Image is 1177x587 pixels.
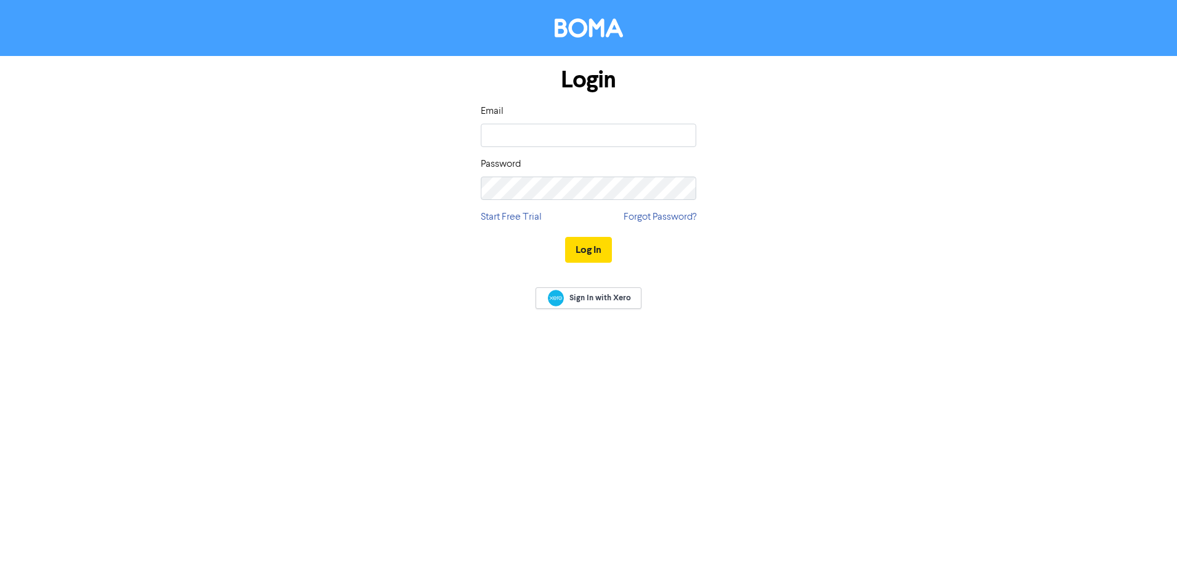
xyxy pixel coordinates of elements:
span: Sign In with Xero [569,292,631,303]
img: Xero logo [548,290,564,306]
img: BOMA Logo [555,18,623,38]
h1: Login [481,66,696,94]
label: Email [481,104,504,119]
a: Start Free Trial [481,210,542,225]
a: Forgot Password? [624,210,696,225]
a: Sign In with Xero [536,287,641,309]
label: Password [481,157,521,172]
button: Log In [565,237,612,263]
